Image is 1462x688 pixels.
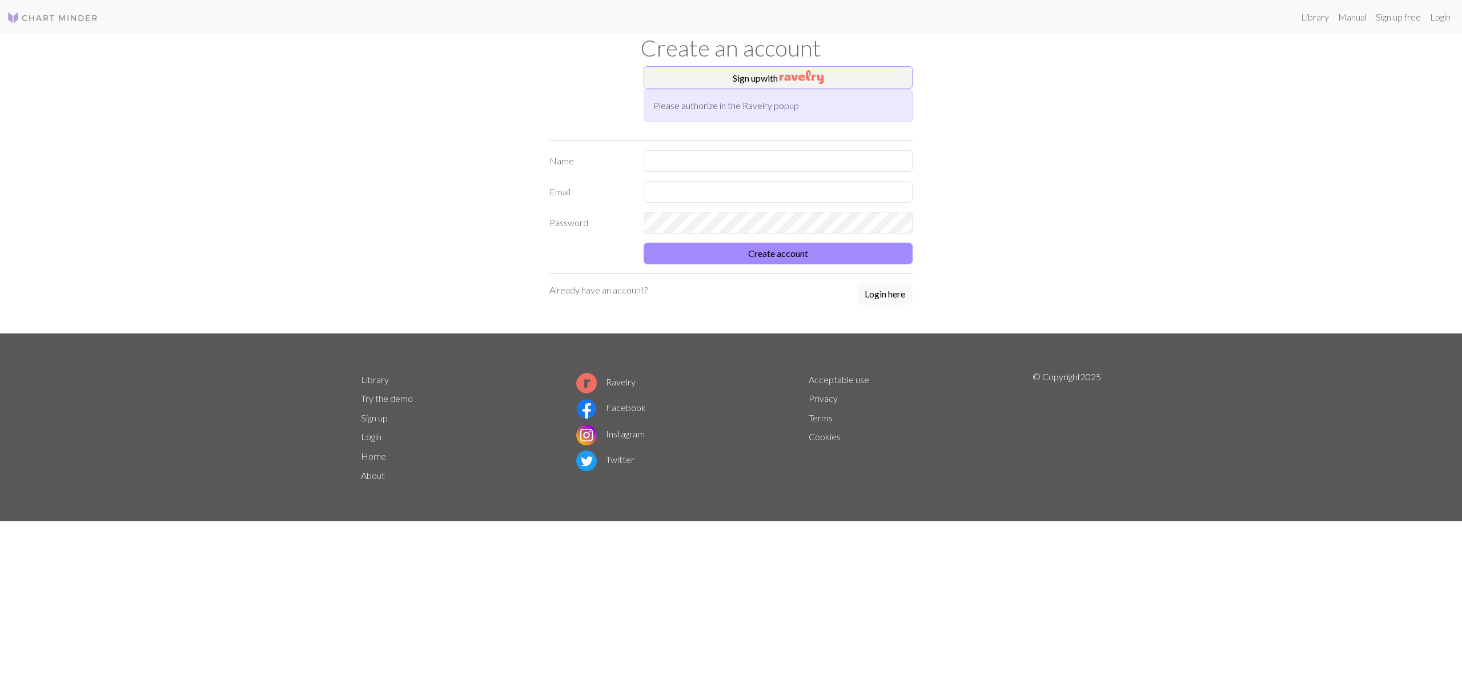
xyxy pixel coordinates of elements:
[576,402,646,413] a: Facebook
[543,150,637,172] label: Name
[644,89,913,122] div: Please authorize in the Ravelry popup
[857,283,913,305] button: Login here
[361,431,381,442] a: Login
[543,181,637,203] label: Email
[809,412,833,423] a: Terms
[543,212,637,234] label: Password
[549,283,648,297] p: Already have an account?
[1371,6,1425,29] a: Sign up free
[576,376,636,387] a: Ravelry
[361,393,413,404] a: Try the demo
[576,425,597,445] img: Instagram logo
[576,450,597,471] img: Twitter logo
[361,374,389,385] a: Library
[576,454,634,465] a: Twitter
[361,470,385,481] a: About
[809,374,869,385] a: Acceptable use
[576,399,597,419] img: Facebook logo
[809,431,841,442] a: Cookies
[644,243,913,264] button: Create account
[1334,6,1371,29] a: Manual
[1033,370,1101,485] p: © Copyright 2025
[644,66,913,89] button: Sign upwith
[809,393,838,404] a: Privacy
[576,373,597,393] img: Ravelry logo
[361,412,388,423] a: Sign up
[1425,6,1455,29] a: Login
[576,428,645,439] a: Instagram
[361,450,386,461] a: Home
[354,34,1108,62] h1: Create an account
[1296,6,1334,29] a: Library
[7,11,98,25] img: Logo
[780,70,824,84] img: Ravelry
[857,283,913,306] a: Login here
